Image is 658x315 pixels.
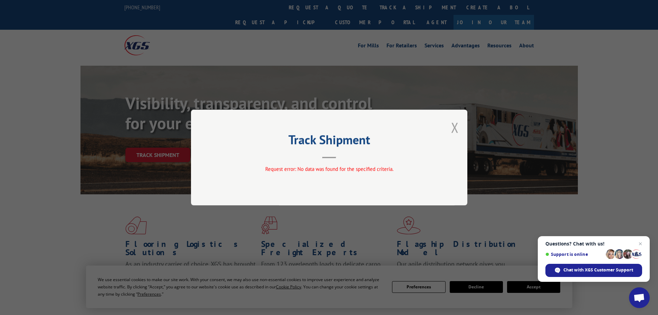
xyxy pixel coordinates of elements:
span: Support is online [545,252,603,257]
h2: Track Shipment [226,135,433,148]
div: Chat with XGS Customer Support [545,264,642,277]
button: Close modal [451,118,459,137]
span: Chat with XGS Customer Support [563,267,633,273]
span: Request error: No data was found for the specified criteria. [265,166,393,172]
span: Questions? Chat with us! [545,241,642,247]
div: Open chat [629,287,650,308]
span: Close chat [636,240,645,248]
